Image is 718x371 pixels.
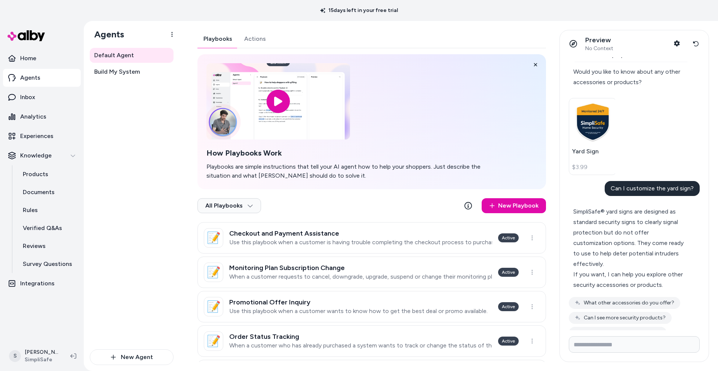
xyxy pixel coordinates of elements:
p: Yard Sign [572,147,613,156]
p: Integrations [20,279,55,288]
div: SimpliSafe® yard signs are designed as standard security signs to clearly signal protection but d... [573,206,689,269]
div: Would you like to know about any other accessories or products? [573,67,689,88]
a: Survey Questions [15,255,81,273]
a: Agents [3,69,81,87]
p: When a customer who has already purchased a system wants to track or change the status of their e... [229,342,492,349]
button: What other accessories do you offer? [569,297,680,309]
img: Yard Sign [572,101,613,142]
button: Can I see more security products? [569,312,672,324]
span: SimpliSafe [25,356,58,364]
div: Active [498,302,519,311]
div: 📝 [204,331,223,351]
span: Can I customize the yard sign? [611,185,694,192]
a: 📝Order Status TrackingWhen a customer who has already purchased a system wants to track or change... [197,325,546,357]
span: Default Agent [94,51,134,60]
p: Playbooks are simple instructions that tell your AI agent how to help your shoppers. Just describ... [206,162,494,180]
h3: Promotional Offer Inquiry [229,298,488,306]
h3: Monitoring Plan Subscription Change [229,264,492,272]
h2: How Playbooks Work [206,148,494,158]
a: Yard SignYard Sign$3.99 [569,98,617,175]
div: Active [498,233,519,242]
h3: Checkout and Payment Assistance [229,230,492,237]
p: Use this playbook when a customer is having trouble completing the checkout process to purchase t... [229,239,492,246]
span: Build My System [94,67,140,76]
div: Active [498,268,519,277]
img: alby Logo [7,30,45,41]
button: Are there different sign designs? [569,327,667,339]
a: New Playbook [482,198,546,213]
button: New Agent [90,349,174,365]
button: All Playbooks [197,198,261,213]
span: All Playbooks [205,202,253,209]
a: Inbox [3,88,81,106]
a: 📝Checkout and Payment AssistanceUse this playbook when a customer is having trouble completing th... [197,222,546,254]
div: If you want, I can help you explore other security accessories or products. [573,269,689,290]
button: Knowledge [3,147,81,165]
p: Preview [585,36,613,45]
a: Integrations [3,275,81,292]
p: Home [20,54,36,63]
input: Write your prompt here [569,336,700,353]
p: When a customer requests to cancel, downgrade, upgrade, suspend or change their monitoring plan s... [229,273,492,280]
a: Default Agent [90,48,174,63]
a: Build My System [90,64,174,79]
div: 📝 [204,263,223,282]
span: $3.99 [572,163,587,172]
p: Knowledge [20,151,52,160]
a: Reviews [15,237,81,255]
div: 📝 [204,228,223,248]
p: Analytics [20,112,46,121]
a: Verified Q&As [15,219,81,237]
a: Analytics [3,108,81,126]
a: Products [15,165,81,183]
button: Actions [238,30,272,48]
a: Rules [15,201,81,219]
a: Experiences [3,127,81,145]
p: Documents [23,188,55,197]
p: Survey Questions [23,260,72,269]
p: Agents [20,73,40,82]
p: Products [23,170,48,179]
button: S[PERSON_NAME]SimpliSafe [4,344,64,368]
div: 📝 [204,297,223,316]
span: S [9,350,21,362]
span: No Context [585,45,613,52]
a: Documents [15,183,81,201]
div: Active [498,337,519,346]
p: Inbox [20,93,35,102]
p: Use this playbook when a customer wants to know how to get the best deal or promo available. [229,307,488,315]
p: Reviews [23,242,46,251]
p: 15 days left in your free trial [316,7,402,14]
a: Home [3,49,81,67]
h3: Order Status Tracking [229,333,492,340]
p: [PERSON_NAME] [25,349,58,356]
h1: Agents [88,29,124,40]
p: Verified Q&As [23,224,62,233]
p: Experiences [20,132,53,141]
a: 📝Monitoring Plan Subscription ChangeWhen a customer requests to cancel, downgrade, upgrade, suspe... [197,257,546,288]
button: Playbooks [197,30,238,48]
p: Rules [23,206,38,215]
a: 📝Promotional Offer InquiryUse this playbook when a customer wants to know how to get the best dea... [197,291,546,322]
